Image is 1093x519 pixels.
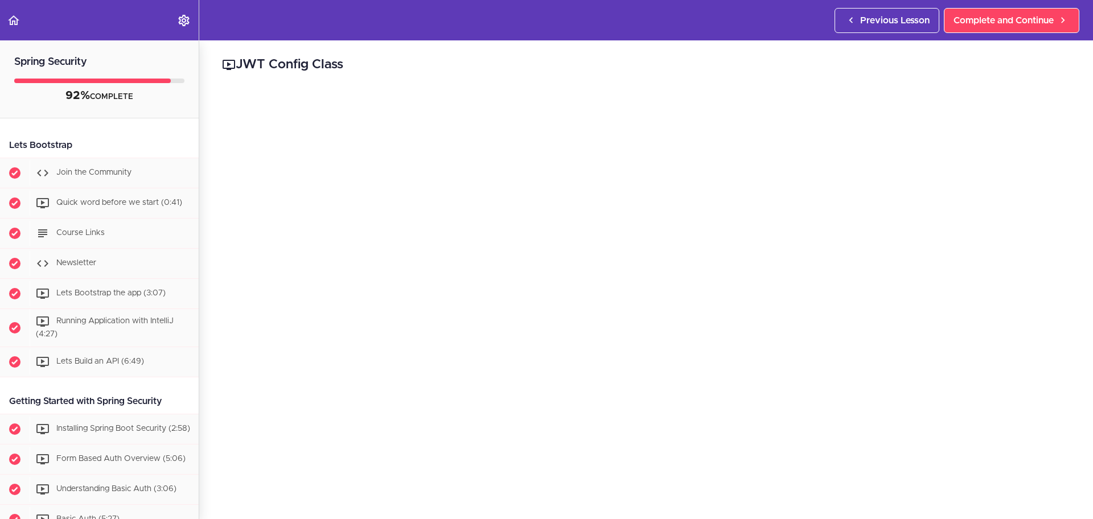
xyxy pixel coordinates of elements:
[56,229,105,237] span: Course Links
[7,14,20,27] svg: Back to course curriculum
[56,199,182,207] span: Quick word before we start (0:41)
[56,485,176,493] span: Understanding Basic Auth (3:06)
[944,8,1079,33] a: Complete and Continue
[860,14,930,27] span: Previous Lesson
[222,55,1070,75] h2: JWT Config Class
[36,317,174,338] span: Running Application with IntelliJ (4:27)
[65,90,90,101] span: 92%
[14,89,184,104] div: COMPLETE
[954,14,1054,27] span: Complete and Continue
[56,289,166,297] span: Lets Bootstrap the app (3:07)
[56,259,96,267] span: Newsletter
[56,455,186,463] span: Form Based Auth Overview (5:06)
[835,8,939,33] a: Previous Lesson
[177,14,191,27] svg: Settings Menu
[56,168,132,176] span: Join the Community
[56,425,190,432] span: Installing Spring Boot Security (2:58)
[56,357,144,365] span: Lets Build an API (6:49)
